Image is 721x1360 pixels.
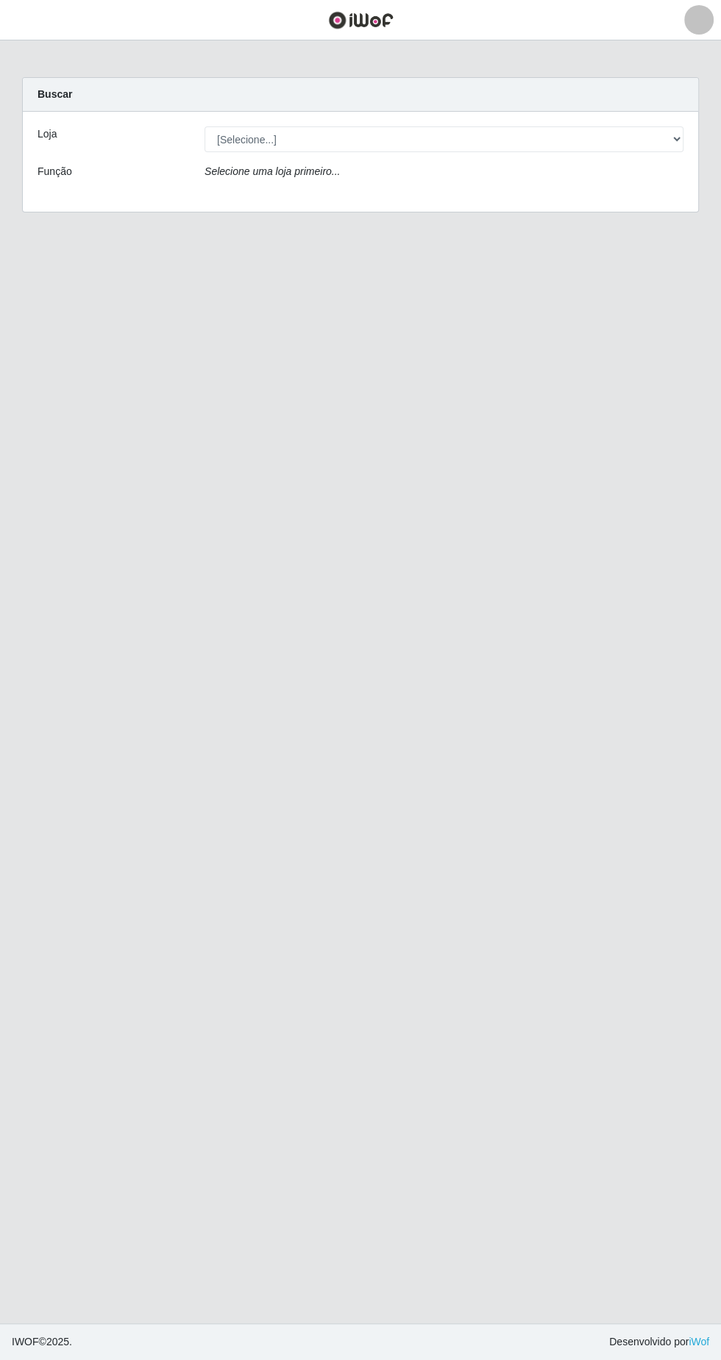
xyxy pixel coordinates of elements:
label: Loja [38,126,57,142]
strong: Buscar [38,88,72,100]
img: CoreUI Logo [328,11,394,29]
span: IWOF [12,1336,39,1348]
span: Desenvolvido por [609,1334,709,1350]
a: iWof [689,1336,709,1348]
i: Selecione uma loja primeiro... [205,165,340,177]
span: © 2025 . [12,1334,72,1350]
label: Função [38,164,72,179]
